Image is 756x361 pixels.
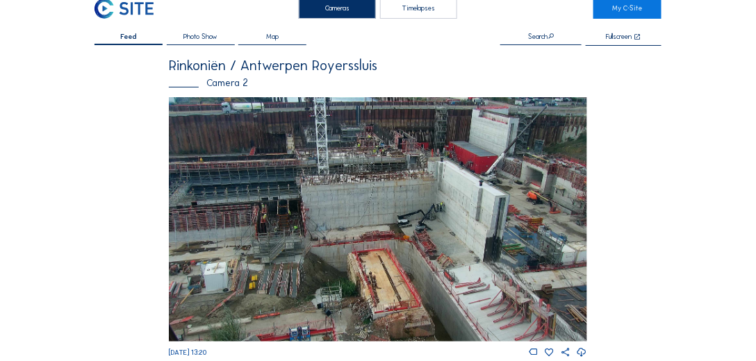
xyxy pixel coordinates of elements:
[607,33,632,41] div: Fullscreen
[169,58,587,72] div: Rinkoniën / Antwerpen Royerssluis
[169,78,587,88] div: Camera 2
[528,33,554,41] div: Search
[184,33,217,40] span: Photo Show
[266,33,279,40] span: Map
[169,97,587,342] img: Image
[120,33,137,40] span: Feed
[169,348,206,357] span: [DATE] 13:20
